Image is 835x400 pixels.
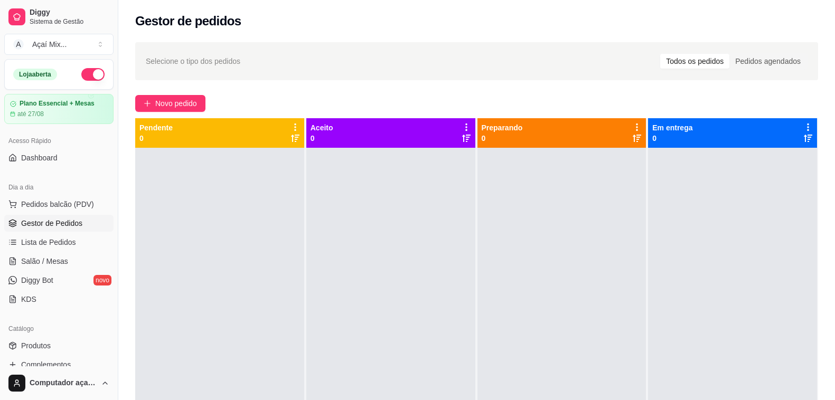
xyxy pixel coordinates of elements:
a: Diggy Botnovo [4,272,114,289]
a: Lista de Pedidos [4,234,114,251]
button: Select a team [4,34,114,55]
button: Pedidos balcão (PDV) [4,196,114,213]
article: Plano Essencial + Mesas [20,100,95,108]
article: até 27/08 [17,110,44,118]
span: Salão / Mesas [21,256,68,266]
div: Loja aberta [13,69,57,80]
div: Dia a dia [4,179,114,196]
div: Catálogo [4,320,114,337]
div: Todos os pedidos [660,54,729,69]
button: Alterar Status [81,68,105,81]
div: Acesso Rápido [4,132,114,149]
span: Diggy [30,8,109,17]
p: Em entrega [652,122,692,133]
a: DiggySistema de Gestão [4,4,114,30]
a: Salão / Mesas [4,253,114,270]
a: Complementos [4,356,114,373]
a: Dashboard [4,149,114,166]
a: Gestor de Pedidos [4,215,114,232]
span: KDS [21,294,36,304]
span: Complementos [21,359,71,370]
span: Gestor de Pedidos [21,218,82,228]
p: 0 [652,133,692,144]
p: Aceito [311,122,333,133]
span: plus [144,100,151,107]
span: Sistema de Gestão [30,17,109,26]
a: Plano Essencial + Mesasaté 27/08 [4,94,114,124]
h2: Gestor de pedidos [135,13,241,30]
span: Pedidos balcão (PDV) [21,199,94,209]
div: Açaí Mix ... [32,39,67,50]
div: Pedidos agendados [729,54,806,69]
a: KDS [4,291,114,308]
span: Lista de Pedidos [21,237,76,247]
span: A [13,39,24,50]
span: Produtos [21,340,51,351]
p: Preparando [482,122,523,133]
button: Novo pedido [135,95,205,112]
p: Pendente [139,122,173,133]
p: 0 [482,133,523,144]
a: Produtos [4,337,114,354]
span: Dashboard [21,153,58,163]
span: Diggy Bot [21,275,53,285]
span: Novo pedido [155,98,197,109]
p: 0 [139,133,173,144]
span: Computador açaí Mix [30,378,97,388]
p: 0 [311,133,333,144]
span: Selecione o tipo dos pedidos [146,55,240,67]
button: Computador açaí Mix [4,370,114,396]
